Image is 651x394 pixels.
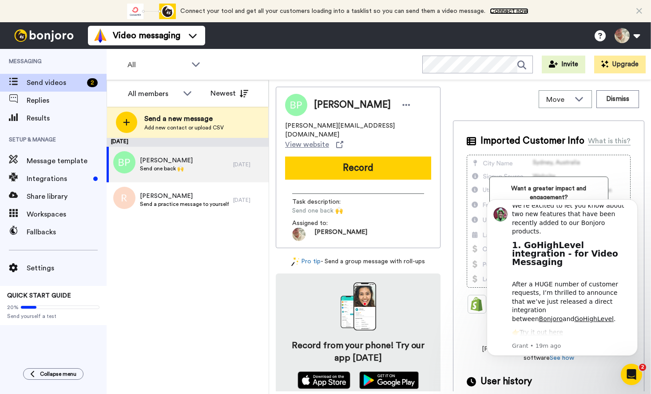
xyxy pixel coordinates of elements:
[113,151,135,173] img: bp.png
[546,94,570,105] span: Move
[490,8,528,14] a: Connect now
[292,206,377,215] span: Send one back 🙌
[27,113,107,124] span: Results
[291,257,321,266] a: Pro tip
[639,364,646,371] span: 2
[140,156,193,165] span: [PERSON_NAME]
[314,98,391,112] span: [PERSON_NAME]
[140,192,229,201] span: [PERSON_NAME]
[292,228,306,241] img: def782c4-f9da-48e2-a420-e5a920c5396f-1671226894.jpg
[596,90,639,108] button: Dismiss
[314,228,367,241] span: [PERSON_NAME]
[285,121,431,139] span: [PERSON_NAME][EMAIL_ADDRESS][DOMAIN_NAME]
[27,156,107,166] span: Message template
[292,197,354,206] span: Task description :
[27,209,107,220] span: Workspaces
[93,28,107,43] img: vm-color.svg
[128,88,179,99] div: All members
[127,60,187,70] span: All
[27,191,107,202] span: Share library
[180,8,485,14] span: Connect your tool and get all your customers loading into a tasklist so you can send them a video...
[588,136,631,146] div: What is this?
[341,282,376,330] img: download
[107,138,269,147] div: [DATE]
[127,4,176,19] div: animation
[27,77,83,88] span: Send videos
[285,139,343,150] a: View website
[594,56,646,73] button: Upgrade
[542,56,585,73] button: Invite
[27,227,107,237] span: Fallbacks
[480,134,584,148] span: Imported Customer Info
[473,186,651,370] iframe: Intercom notifications message
[292,219,354,228] span: Assigned to:
[144,124,224,131] span: Add new contact or upload CSV
[359,371,419,389] img: playstore
[7,304,19,311] span: 20%
[140,165,193,172] span: Send one back 🙌
[285,139,329,150] span: View website
[497,184,601,202] span: Want a greater impact and engagement?
[298,371,350,389] img: appstore
[11,29,77,42] img: bj-logo-header-white.svg
[204,84,255,102] button: Newest
[7,313,99,320] span: Send yourself a test
[285,339,432,364] h4: Record from your phone! Try our app [DATE]
[27,263,107,273] span: Settings
[87,78,98,87] div: 2
[40,370,76,378] span: Collapse menu
[467,345,631,362] span: [PERSON_NAME] connects with all your other software
[233,197,264,204] div: [DATE]
[285,94,307,116] img: Image of Blair Plewman
[113,187,135,209] img: r.png
[480,375,532,388] span: User history
[276,257,441,266] div: - Send a group message with roll-ups
[23,368,83,380] button: Collapse menu
[113,29,180,42] span: Video messaging
[285,157,431,180] button: Record
[291,257,299,266] img: magic-wand.svg
[140,201,229,208] span: Send a practice message to yourself
[27,173,90,184] span: Integrations
[470,297,484,311] img: Shopify
[233,161,264,168] div: [DATE]
[621,364,642,385] iframe: Intercom live chat
[7,293,71,299] span: QUICK START GUIDE
[144,113,224,124] span: Send a new message
[27,95,107,106] span: Replies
